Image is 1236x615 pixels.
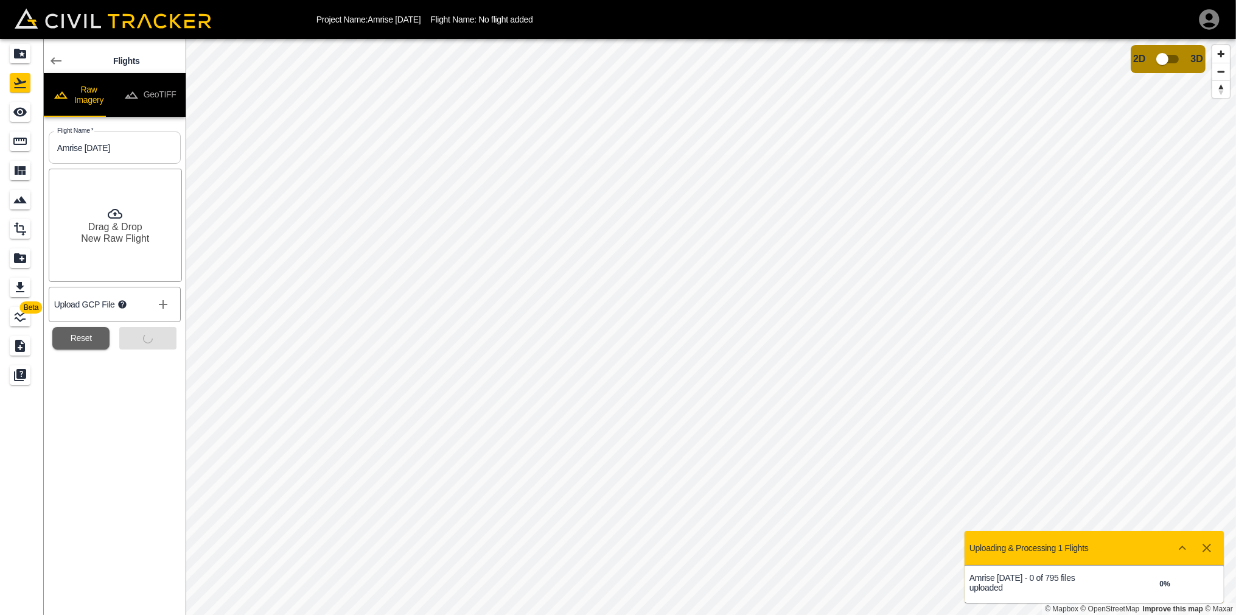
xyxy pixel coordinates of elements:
button: Zoom out [1212,63,1230,80]
button: Reset bearing to north [1212,80,1230,98]
a: Map feedback [1143,605,1203,613]
span: 3D [1191,54,1203,65]
p: Project Name: Amrise [DATE] [316,15,421,24]
span: 2D [1133,54,1145,65]
button: Show more [1170,536,1195,560]
p: Flight Name: No flight added [430,15,532,24]
button: Zoom in [1212,45,1230,63]
img: Civil Tracker [15,9,211,29]
a: Mapbox [1045,605,1078,613]
p: Amrise [DATE] - 0 of 795 files uploaded [969,573,1094,593]
p: Uploading & Processing 1 Flights [969,543,1089,553]
strong: 0 % [1159,580,1170,588]
a: Maxar [1205,605,1233,613]
a: OpenStreetMap [1081,605,1140,613]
